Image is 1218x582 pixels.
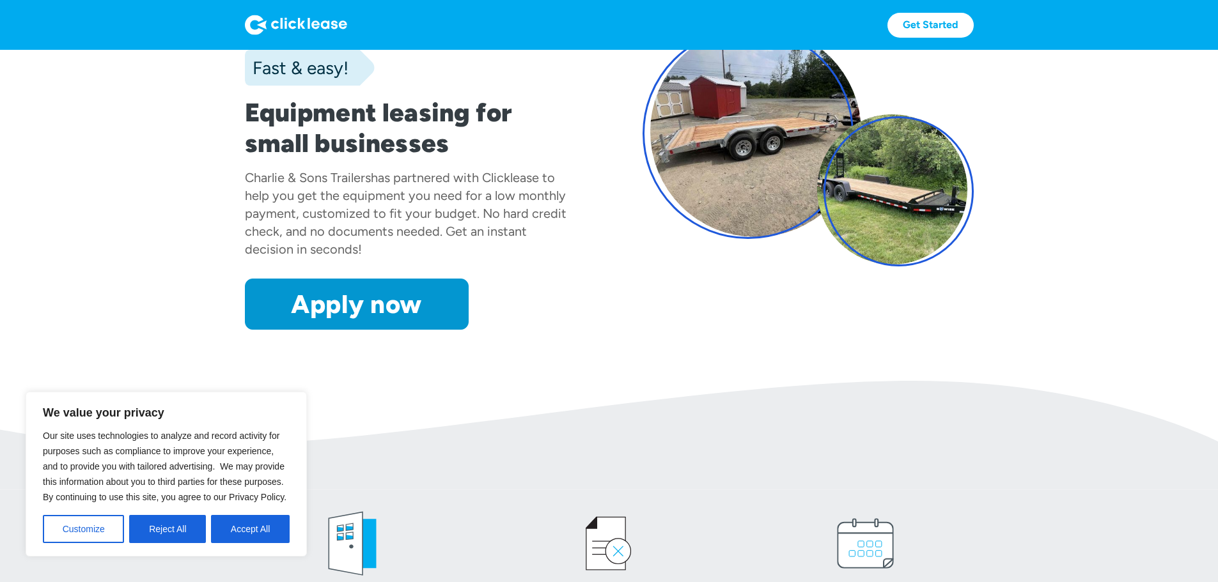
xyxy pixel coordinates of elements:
[570,505,647,582] img: credit icon
[26,392,307,556] div: We value your privacy
[245,97,576,158] h1: Equipment leasing for small businesses
[245,170,371,185] div: Charlie & Sons Trailers
[43,405,290,420] p: We value your privacy
[43,515,124,543] button: Customize
[887,13,974,38] a: Get Started
[314,505,391,582] img: welcome icon
[245,170,566,257] div: has partnered with Clicklease to help you get the equipment you need for a low monthly payment, c...
[245,15,347,35] img: Logo
[827,505,904,582] img: calendar icon
[129,515,206,543] button: Reject All
[245,55,348,80] div: Fast & easy!
[245,279,469,330] a: Apply now
[211,515,290,543] button: Accept All
[43,431,286,502] span: Our site uses technologies to analyze and record activity for purposes such as compliance to impr...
